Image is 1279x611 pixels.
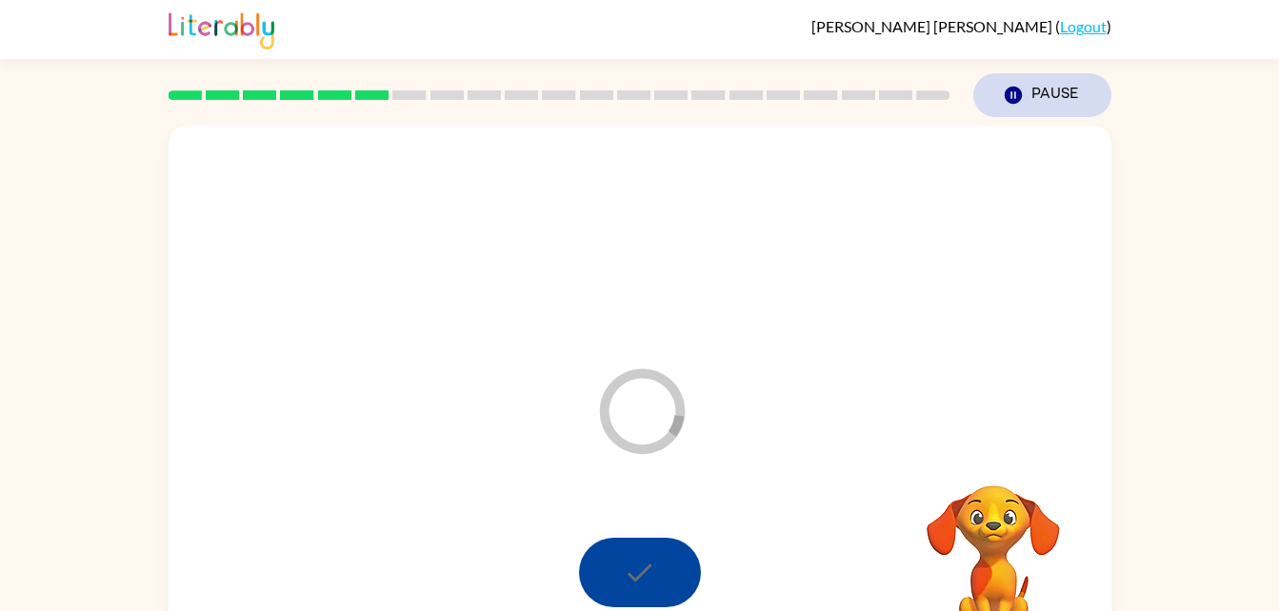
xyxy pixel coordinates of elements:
div: ( ) [811,17,1111,35]
a: Logout [1060,17,1107,35]
img: Literably [169,8,274,49]
button: Pause [973,73,1111,117]
span: [PERSON_NAME] [PERSON_NAME] [811,17,1055,35]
